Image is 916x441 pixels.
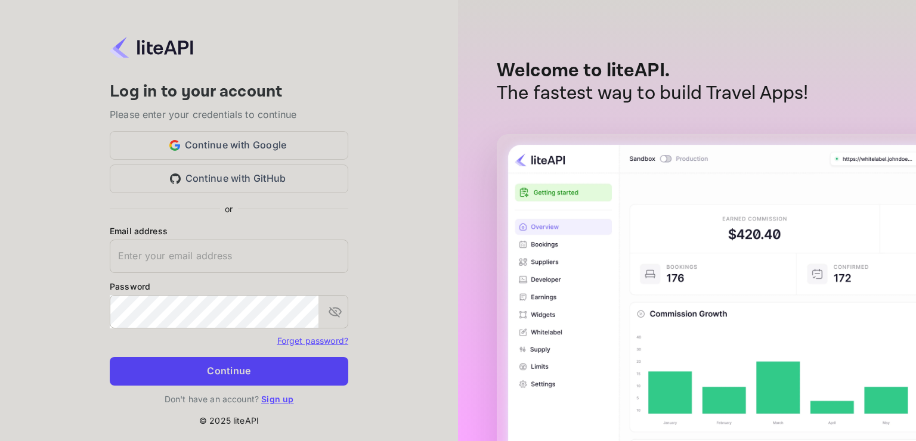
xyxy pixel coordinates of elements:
a: Forget password? [277,334,348,346]
button: toggle password visibility [323,300,347,324]
p: © 2025 liteAPI [199,414,259,427]
a: Forget password? [277,336,348,346]
button: Continue with GitHub [110,164,348,193]
button: Continue with Google [110,131,348,160]
button: Continue [110,357,348,386]
p: The fastest way to build Travel Apps! [497,82,809,105]
a: Sign up [261,394,293,404]
label: Email address [110,225,348,237]
p: Please enter your credentials to continue [110,107,348,122]
p: or [225,203,233,215]
input: Enter your email address [110,240,348,273]
p: Don't have an account? [110,393,348,405]
img: liteapi [110,36,193,59]
p: Welcome to liteAPI. [497,60,809,82]
label: Password [110,280,348,293]
h4: Log in to your account [110,82,348,103]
